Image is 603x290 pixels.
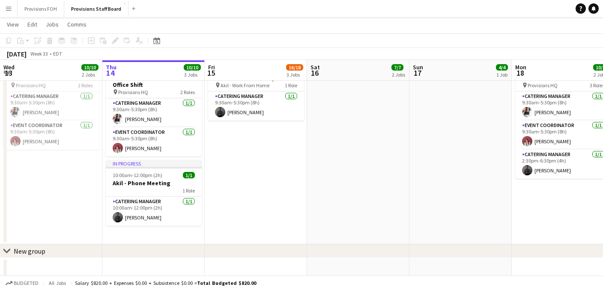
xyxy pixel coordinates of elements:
[183,172,195,178] span: 1/1
[64,0,128,17] button: Provisions Staff Board
[106,98,202,127] app-card-role: Catering Manager1/19:30am-5:30pm (8h)[PERSON_NAME]
[24,19,41,30] a: Edit
[78,82,93,89] span: 2 Roles
[182,187,195,194] span: 1 Role
[208,92,304,121] app-card-role: Catering Manager1/19:30am-5:30pm (8h)[PERSON_NAME]
[113,172,162,178] span: 10:00am-12:00pm (2h)
[309,68,320,78] span: 16
[286,64,303,71] span: 16/18
[106,160,202,167] div: In progress
[285,82,297,89] span: 1 Role
[28,50,50,57] span: Week 33
[413,63,423,71] span: Sun
[496,64,508,71] span: 4/4
[221,82,269,89] span: Akil - Work From Home
[3,63,15,71] span: Wed
[106,179,202,187] h3: Akil - Phone Meeting
[82,71,98,78] div: 2 Jobs
[392,71,405,78] div: 2 Jobs
[184,71,200,78] div: 3 Jobs
[67,21,87,28] span: Comms
[14,247,45,255] div: New group
[2,68,15,78] span: 13
[528,82,558,89] span: Provisions HQ
[16,82,46,89] span: Provisions HQ
[514,68,526,78] span: 18
[106,197,202,226] app-card-role: Catering Manager1/110:00am-12:00pm (2h)[PERSON_NAME]
[104,68,116,78] span: 14
[412,68,423,78] span: 17
[106,127,202,157] app-card-role: Event Coordinator1/19:30am-5:30pm (8h)[PERSON_NAME]
[27,21,37,28] span: Edit
[64,19,90,30] a: Comms
[208,62,304,121] app-job-card: 9:30am-5:30pm (8h)1/1Work From Home Day Akil - Work From Home1 RoleCatering Manager1/19:30am-5:30...
[46,21,59,28] span: Jobs
[106,160,202,226] app-job-card: In progress10:00am-12:00pm (2h)1/1Akil - Phone Meeting1 RoleCatering Manager1/110:00am-12:00pm (2...
[106,81,202,89] h3: Office Shift
[3,121,99,150] app-card-role: Event Coordinator1/19:30am-5:30pm (8h)[PERSON_NAME]
[4,278,40,288] button: Budgeted
[197,280,256,286] span: Total Budgeted $820.00
[53,50,62,57] div: EDT
[7,21,19,28] span: View
[391,64,403,71] span: 7/7
[180,89,195,95] span: 2 Roles
[3,62,99,150] app-job-card: 9:30am-5:30pm (8h)2/2Office Shift Provisions HQ2 RolesCatering Manager1/19:30am-5:30pm (8h)[PERSO...
[208,63,215,71] span: Fri
[3,92,99,121] app-card-role: Catering Manager1/19:30am-5:30pm (8h)[PERSON_NAME]
[515,63,526,71] span: Mon
[3,19,22,30] a: View
[287,71,303,78] div: 3 Jobs
[75,280,256,286] div: Salary $820.00 + Expenses $0.00 + Subsistence $0.00 =
[118,89,148,95] span: Provisions HQ
[106,62,202,157] app-job-card: In progress9:30am-5:30pm (8h)2/2Office Shift Provisions HQ2 RolesCatering Manager1/19:30am-5:30pm...
[14,280,39,286] span: Budgeted
[496,71,507,78] div: 1 Job
[184,64,201,71] span: 10/10
[7,50,27,58] div: [DATE]
[18,0,64,17] button: Provisions FOH
[207,68,215,78] span: 15
[106,63,116,71] span: Thu
[81,64,99,71] span: 10/10
[310,63,320,71] span: Sat
[47,280,68,286] span: All jobs
[42,19,62,30] a: Jobs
